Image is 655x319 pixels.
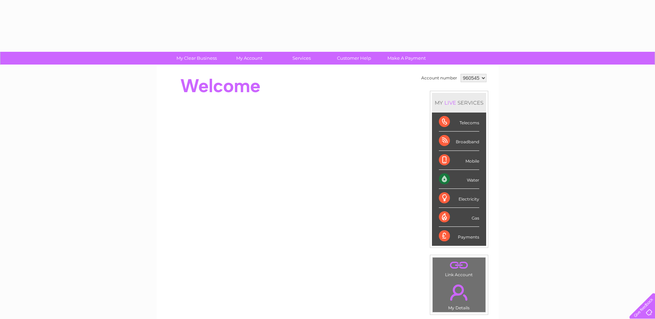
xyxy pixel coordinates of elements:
[432,93,486,113] div: MY SERVICES
[439,189,479,208] div: Electricity
[420,72,459,84] td: Account number
[432,257,486,279] td: Link Account
[439,132,479,151] div: Broadband
[378,52,435,65] a: Make A Payment
[443,99,457,106] div: LIVE
[326,52,383,65] a: Customer Help
[439,227,479,245] div: Payments
[434,280,484,304] a: .
[439,113,479,132] div: Telecoms
[432,279,486,312] td: My Details
[221,52,278,65] a: My Account
[434,259,484,271] a: .
[439,170,479,189] div: Water
[168,52,225,65] a: My Clear Business
[273,52,330,65] a: Services
[439,208,479,227] div: Gas
[439,151,479,170] div: Mobile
